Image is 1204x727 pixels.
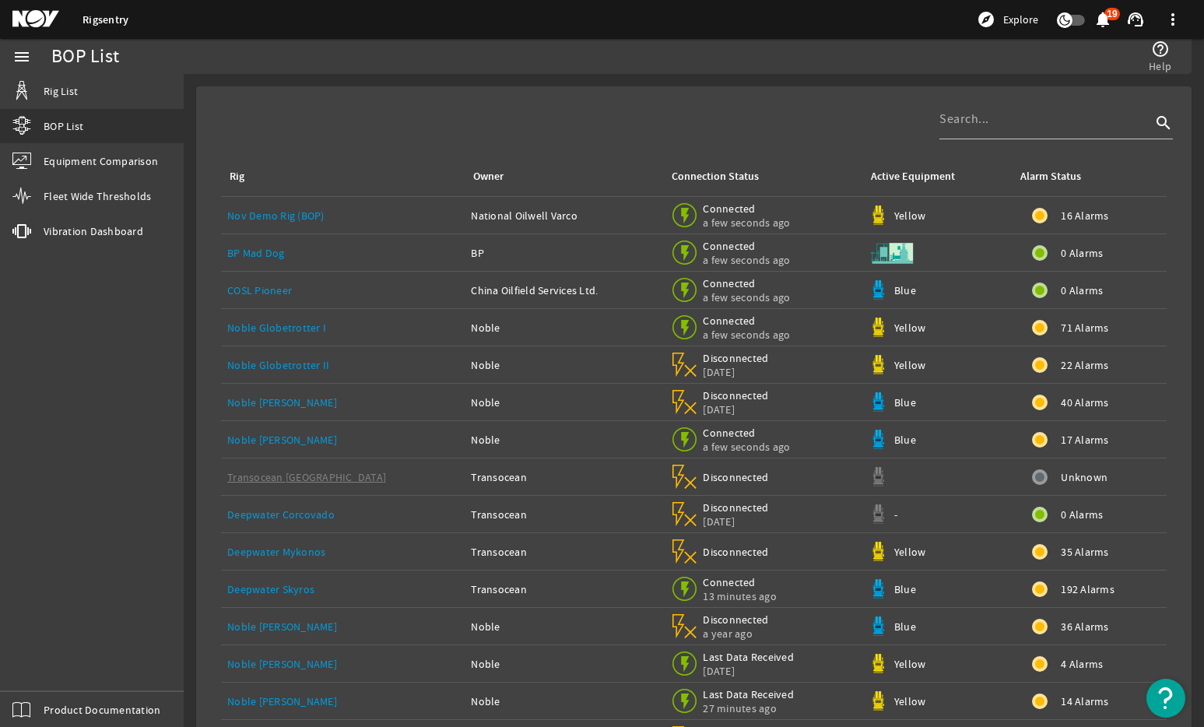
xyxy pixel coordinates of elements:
span: 0 Alarms [1061,507,1103,522]
img: Bluepod.svg [869,430,888,449]
span: a few seconds ago [703,440,790,454]
span: Disconnected [703,500,769,515]
img: Graypod.svg [869,504,888,524]
a: Noble Globetrotter I [227,321,326,335]
span: [DATE] [703,365,769,379]
div: Noble [471,694,657,709]
span: Yellow [894,358,926,372]
span: a few seconds ago [703,328,790,342]
span: Yellow [894,545,926,559]
div: Active Equipment [871,168,955,185]
a: Deepwater Corcovado [227,507,335,522]
span: Vibration Dashboard [44,223,143,239]
a: Noble [PERSON_NAME] [227,657,337,671]
span: 40 Alarms [1061,395,1108,410]
mat-icon: explore [977,10,995,29]
a: COSL Pioneer [227,283,292,297]
span: Disconnected [703,545,769,559]
mat-icon: notifications [1093,10,1112,29]
span: Connected [703,202,790,216]
input: Search... [939,110,1151,128]
div: Transocean [471,507,657,522]
div: BP [471,245,657,261]
span: Equipment Comparison [44,153,158,169]
img: Bluepod.svg [869,392,888,412]
div: Connection Status [672,168,759,185]
span: Fleet Wide Thresholds [44,188,151,204]
div: China Oilfield Services Ltd. [471,283,657,298]
div: Noble [471,320,657,335]
span: [DATE] [703,515,769,529]
button: Open Resource Center [1146,679,1185,718]
div: Owner [473,168,504,185]
div: Noble [471,357,657,373]
span: Connected [703,575,777,589]
a: Noble [PERSON_NAME] [227,694,337,708]
span: Last Data Received [703,650,794,664]
span: - [894,507,897,522]
span: [DATE] [703,402,769,416]
span: 22 Alarms [1061,357,1108,373]
div: National Oilwell Varco [471,208,657,223]
span: Yellow [894,657,926,671]
span: a few seconds ago [703,253,790,267]
span: 14 Alarms [1061,694,1108,709]
span: a year ago [703,627,769,641]
img: Yellowpod.svg [869,318,888,337]
mat-icon: menu [12,47,31,66]
span: BOP List [44,118,83,134]
div: Noble [471,619,657,634]
a: Noble [PERSON_NAME] [227,395,337,409]
i: search [1154,114,1173,132]
div: BOP List [51,49,119,65]
a: Deepwater Mykonos [227,545,325,559]
button: Explore [971,7,1044,32]
div: Rig [230,168,244,185]
img: Yellowpod.svg [869,542,888,561]
a: Nov Demo Rig (BOP) [227,209,325,223]
div: Transocean [471,469,657,485]
span: 17 Alarms [1061,432,1108,448]
span: 16 Alarms [1061,208,1108,223]
span: Yellow [894,209,926,223]
span: Connected [703,426,790,440]
span: Yellow [894,694,926,708]
span: Explore [1003,12,1038,27]
button: 19 [1094,12,1111,28]
img: Yellowpod.svg [869,654,888,673]
span: Blue [894,582,916,596]
div: Transocean [471,581,657,597]
div: Noble [471,656,657,672]
span: 35 Alarms [1061,544,1108,560]
span: Rig List [44,83,78,99]
span: Connected [703,276,790,290]
span: Connected [703,314,790,328]
img: Graypod.svg [869,467,888,486]
a: Noble Globetrotter II [227,358,329,372]
a: BP Mad Dog [227,246,285,260]
button: more_vert [1154,1,1192,38]
div: Owner [471,168,651,185]
span: 13 minutes ago [703,589,777,603]
span: 192 Alarms [1061,581,1114,597]
img: Yellowpod.svg [869,355,888,374]
span: Last Data Received [703,687,794,701]
img: Yellowpod.svg [869,205,888,225]
a: Rigsentry [82,12,128,27]
img: Bluepod.svg [869,616,888,636]
div: Transocean [471,544,657,560]
span: 4 Alarms [1061,656,1103,672]
span: Disconnected [703,388,769,402]
div: Alarm Status [1020,168,1081,185]
a: Noble [PERSON_NAME] [227,620,337,634]
span: a few seconds ago [703,216,790,230]
span: Blue [894,283,916,297]
span: Blue [894,620,916,634]
div: Noble [471,395,657,410]
span: Disconnected [703,351,769,365]
span: Unknown [1061,469,1107,485]
img: Skid.svg [869,230,915,276]
img: Bluepod.svg [869,280,888,300]
span: Product Documentation [44,702,160,718]
span: Disconnected [703,613,769,627]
